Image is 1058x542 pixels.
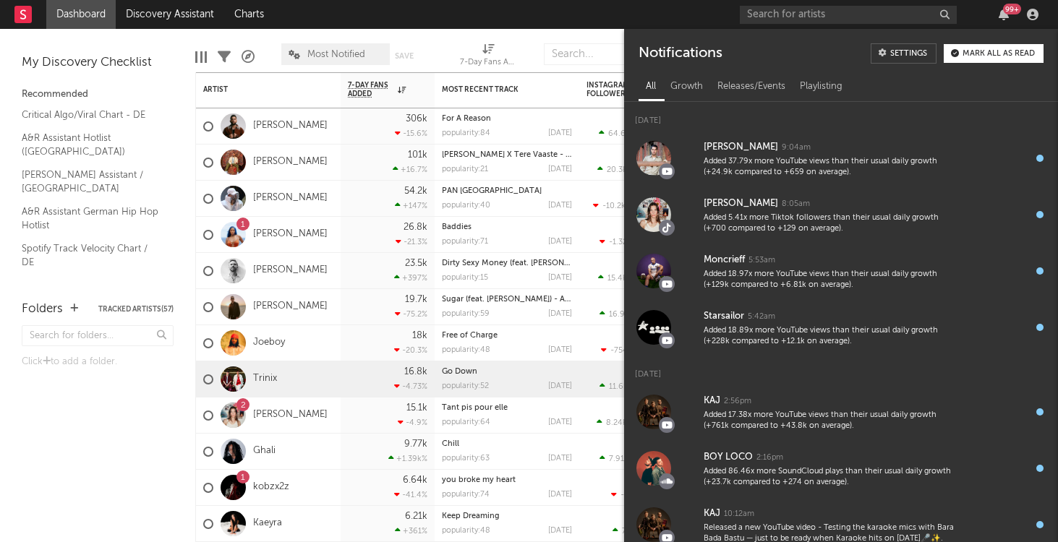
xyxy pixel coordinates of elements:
[610,347,628,355] span: -754
[22,54,174,72] div: My Discovery Checklist
[548,165,572,173] div: [DATE]
[394,382,427,391] div: -4.73 %
[1003,4,1021,14] div: 99 +
[724,396,751,407] div: 2:56pm
[395,526,427,535] div: +361 %
[704,156,958,178] div: Added 37.79x more YouTube views than their usual daily growth (+24.9k compared to +659 on average).
[22,107,159,123] a: Critical Algo/Viral Chart - DE
[22,353,174,371] div: Click to add a folder.
[442,296,572,304] div: Sugar (feat. Francesco Yates) - ALOK Remix
[388,454,427,463] div: +1.39k %
[442,223,472,231] a: Baddies
[548,274,572,282] div: [DATE]
[22,204,159,233] a: A&R Assistant German Hip Hop Hotlist
[548,491,572,499] div: [DATE]
[253,409,328,421] a: [PERSON_NAME]
[253,228,328,241] a: [PERSON_NAME]
[395,309,427,319] div: -75.2 %
[586,81,637,98] div: Instagram Followers
[405,512,427,521] div: 6.21k
[704,212,958,235] div: Added 5.41x more Tiktok followers than their usual daily growth (+700 compared to +129 on average).
[203,85,312,94] div: Artist
[704,195,778,212] div: [PERSON_NAME]
[748,255,775,266] div: 5:53am
[253,481,289,494] a: kobzx2z
[442,346,490,354] div: popularity: 48
[242,36,255,78] div: A&R Pipeline
[624,299,1058,356] a: Starsailor5:42amAdded 18.89x more YouTube views than their usual daily growth (+228k compared to ...
[405,259,427,268] div: 23.5k
[606,419,627,427] span: 8.24k
[442,259,572,267] div: Dirty Sexy Money (feat. Charli XCX & French Montana) - Mesto Remix
[608,130,630,138] span: 64.6k
[704,449,753,466] div: BOY LOCO
[611,490,659,499] div: ( )
[782,142,811,153] div: 9:04am
[412,331,427,340] div: 18k
[253,192,328,205] a: [PERSON_NAME]
[609,238,631,246] span: -1.32k
[442,404,572,412] div: Tant pis pour elle
[890,50,927,58] div: Settings
[348,81,394,98] span: 7-Day Fans Added
[624,440,1058,496] a: BOY LOCO2:16pmAdded 86.46x more SoundCloud plays than their usual daily growth (+23.7k compared t...
[406,114,427,124] div: 306k
[609,383,628,391] span: 11.6k
[253,301,328,313] a: [PERSON_NAME]
[624,130,1058,186] a: [PERSON_NAME]9:04amAdded 37.79x more YouTube views than their usual daily growth (+24.9k compared...
[548,455,572,463] div: [DATE]
[442,476,516,484] a: you broke my heart
[613,526,659,535] div: ( )
[403,476,427,485] div: 6.64k
[442,129,490,137] div: popularity: 84
[704,325,958,348] div: Added 18.89x more YouTube views than their usual daily growth (+228k compared to +12.1k on average).
[548,129,572,137] div: [DATE]
[406,403,427,413] div: 15.1k
[871,43,937,64] a: Settings
[740,6,957,24] input: Search for artists
[408,150,427,160] div: 101k
[394,273,427,283] div: +397 %
[601,345,659,355] div: ( )
[442,332,498,340] a: Free of Charge
[442,274,488,282] div: popularity: 15
[782,199,810,210] div: 8:05am
[704,505,720,522] div: KAJ
[624,186,1058,243] a: [PERSON_NAME]8:05amAdded 5.41x more Tiktok followers than their usual daily growth (+700 compared...
[704,251,745,269] div: Moncrieff
[624,243,1058,299] a: Moncrieff5:53amAdded 18.97x more YouTube views than their usual daily growth (+129k compared to +...
[704,269,958,291] div: Added 18.97x more YouTube views than their usual daily growth (+129k compared to +6.81k on average).
[253,517,282,530] a: Kaeyra
[607,275,627,283] span: 15.4k
[442,187,542,195] a: PAN [GEOGRAPHIC_DATA]
[442,512,572,520] div: Keep Dreaming
[639,43,722,64] div: Notifications
[395,201,427,210] div: +147 %
[404,439,427,449] div: 9.77k
[442,202,490,210] div: popularity: 40
[442,165,488,173] div: popularity: 21
[724,509,754,520] div: 10:12am
[639,74,663,99] div: All
[396,237,427,246] div: -21.3 %
[442,527,490,535] div: popularity: 48
[624,102,1058,130] div: [DATE]
[442,115,572,123] div: For A Reason
[609,311,629,319] span: 16.9k
[756,452,783,463] div: 2:16pm
[609,455,628,463] span: 7.91k
[253,445,276,457] a: Ghali
[600,237,659,246] div: ( )
[663,74,710,99] div: Growth
[460,36,518,78] div: 7-Day Fans Added (7-Day Fans Added)
[442,368,572,376] div: Go Down
[22,301,63,318] div: Folders
[622,528,631,535] span: 78
[253,373,277,385] a: Trinix
[404,186,427,196] div: 54.2k
[22,86,174,103] div: Recommended
[442,368,477,376] a: Go Down
[442,491,490,499] div: popularity: 74
[442,151,596,159] a: [PERSON_NAME] X Tere Vaaste - Mashup
[442,296,606,304] a: Sugar (feat. [PERSON_NAME]) - ALOK Remix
